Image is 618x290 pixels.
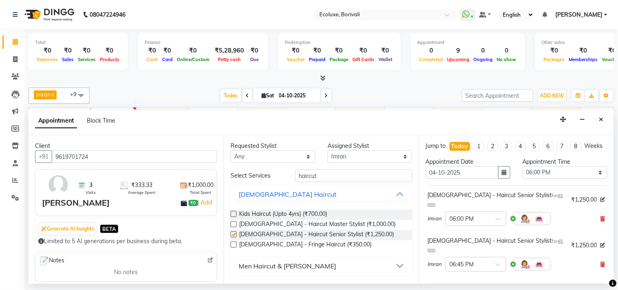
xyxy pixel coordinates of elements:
[160,57,175,62] span: Card
[418,57,445,62] span: Completed
[600,243,605,248] i: Edit price
[543,142,554,151] li: 6
[426,158,510,166] div: Appointment Date
[238,109,264,121] a: 2:00 PM
[495,46,519,55] div: 0
[70,91,83,97] span: +9
[145,46,160,55] div: ₹0
[35,46,60,55] div: ₹0
[540,92,564,99] span: ADD NEW
[35,150,52,163] button: +91
[531,109,557,121] a: 8:00 PM
[234,187,409,202] button: [DEMOGRAPHIC_DATA] Haircut
[128,189,156,196] span: Average Spent
[51,91,54,98] a: x
[555,11,603,19] span: [PERSON_NAME]
[189,109,215,121] a: 1:00 PM
[60,46,76,55] div: ₹0
[542,46,567,55] div: ₹0
[234,259,409,273] button: Men Haircut & [PERSON_NAME]
[428,260,442,268] span: Imran
[445,46,472,55] div: 9
[35,114,77,128] span: Appointment
[21,3,77,26] img: logo
[596,113,607,126] button: Close
[90,3,125,26] b: 08047224946
[328,142,412,150] div: Assigned Stylist
[216,57,243,62] span: Petty cash
[474,142,484,151] li: 1
[451,142,468,151] div: Today
[557,142,567,151] li: 7
[198,198,213,207] span: |
[482,109,508,121] a: 7:00 PM
[542,57,567,62] span: Packages
[418,46,445,55] div: 0
[35,142,217,150] div: Client
[426,142,446,150] div: Jump to
[385,109,410,121] a: 5:00 PM
[239,210,327,220] span: Kids Haircut (Upto 4yrs) (₹700.00)
[495,57,519,62] span: No show
[35,57,60,62] span: Expenses
[520,259,530,269] img: Hairdresser.png
[567,46,600,55] div: ₹0
[350,57,376,62] span: Gift Cards
[285,46,307,55] div: ₹0
[39,256,64,266] span: Notes
[523,158,607,166] div: Appointment Time
[145,57,160,62] span: Cash
[91,109,121,121] a: 11:00 AM
[145,39,262,46] div: Finance
[307,46,328,55] div: ₹0
[538,90,566,101] button: ADD NEW
[189,200,197,207] span: ₹0
[98,57,121,62] span: Products
[131,181,152,189] span: ₹333.33
[567,57,600,62] span: Memberships
[46,173,70,197] img: avatar
[571,142,581,151] li: 8
[98,46,121,55] div: ₹0
[585,142,603,150] div: Weeks
[42,197,110,209] div: [PERSON_NAME]
[221,89,241,102] span: Today
[287,109,312,121] a: 3:00 PM
[426,166,499,179] input: yyyy-mm-dd
[239,261,336,271] div: Men Haircut & [PERSON_NAME]
[376,46,394,55] div: ₹0
[199,198,213,207] a: Add
[428,191,568,208] div: [DEMOGRAPHIC_DATA] - Haircut Senior Stylist
[428,215,442,223] span: Imran
[515,142,526,151] li: 4
[231,142,315,150] div: Requested Stylist
[336,109,361,121] a: 4:00 PM
[190,189,211,196] span: Total Spent
[188,181,213,189] span: ₹1,000.00
[600,197,605,202] i: Edit price
[76,46,98,55] div: ₹0
[445,57,472,62] span: Upcoming
[295,169,412,182] input: Search by service name
[350,46,376,55] div: ₹0
[224,171,289,180] div: Select Services
[100,225,118,233] span: BETA
[60,57,76,62] span: Sales
[534,214,544,224] img: Interior.png
[35,39,121,46] div: Total
[239,189,336,199] div: [DEMOGRAPHIC_DATA] Haircut
[307,57,328,62] span: Prepaid
[239,220,396,230] span: [DEMOGRAPHIC_DATA] - Haircut Master Stylist (₹1,000.00)
[87,117,115,124] span: Block Time
[428,237,568,254] div: [DEMOGRAPHIC_DATA] - Haircut Senior Stylist
[114,268,138,277] span: No notes
[534,259,544,269] img: Interior.png
[239,230,394,240] span: [DEMOGRAPHIC_DATA] - Haircut Senior Stylist (₹1,250.00)
[529,142,540,151] li: 5
[175,57,211,62] span: Online/Custom
[472,57,495,62] span: Ongoing
[211,46,247,55] div: ₹5,28,960
[520,214,530,224] img: Hairdresser.png
[86,189,96,196] span: Visits
[160,46,175,55] div: ₹0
